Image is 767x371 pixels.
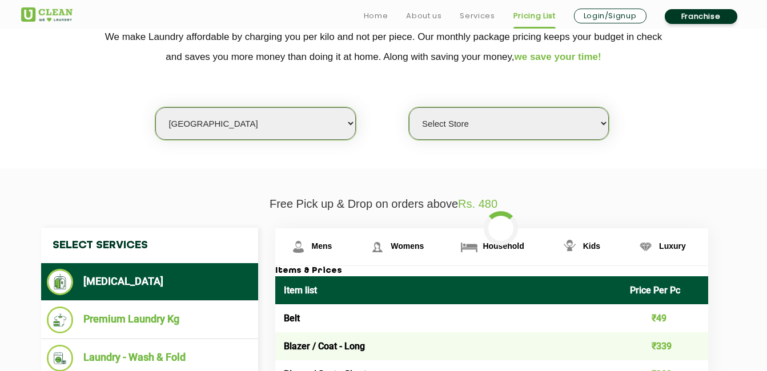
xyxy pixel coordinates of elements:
[47,269,74,295] img: Dry Cleaning
[574,9,646,23] a: Login/Signup
[288,237,308,257] img: Mens
[560,237,580,257] img: Kids
[621,332,708,360] td: ₹339
[583,241,600,251] span: Kids
[483,241,524,251] span: Household
[275,332,622,360] td: Blazer / Coat - Long
[367,237,387,257] img: Womens
[515,51,601,62] span: we save your time!
[458,197,497,210] span: Rs. 480
[460,9,495,23] a: Services
[312,241,332,251] span: Mens
[275,266,708,276] h3: Items & Prices
[21,7,73,22] img: UClean Laundry and Dry Cleaning
[21,197,746,211] p: Free Pick up & Drop on orders above
[659,241,686,251] span: Luxury
[621,276,708,304] th: Price Per Pc
[665,9,737,24] a: Franchise
[513,9,556,23] a: Pricing List
[47,307,252,333] li: Premium Laundry Kg
[275,276,622,304] th: Item list
[459,237,479,257] img: Household
[364,9,388,23] a: Home
[621,304,708,332] td: ₹49
[406,9,441,23] a: About us
[636,237,656,257] img: Luxury
[41,228,258,263] h4: Select Services
[47,269,252,295] li: [MEDICAL_DATA]
[21,27,746,67] p: We make Laundry affordable by charging you per kilo and not per piece. Our monthly package pricin...
[275,304,622,332] td: Belt
[391,241,424,251] span: Womens
[47,307,74,333] img: Premium Laundry Kg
